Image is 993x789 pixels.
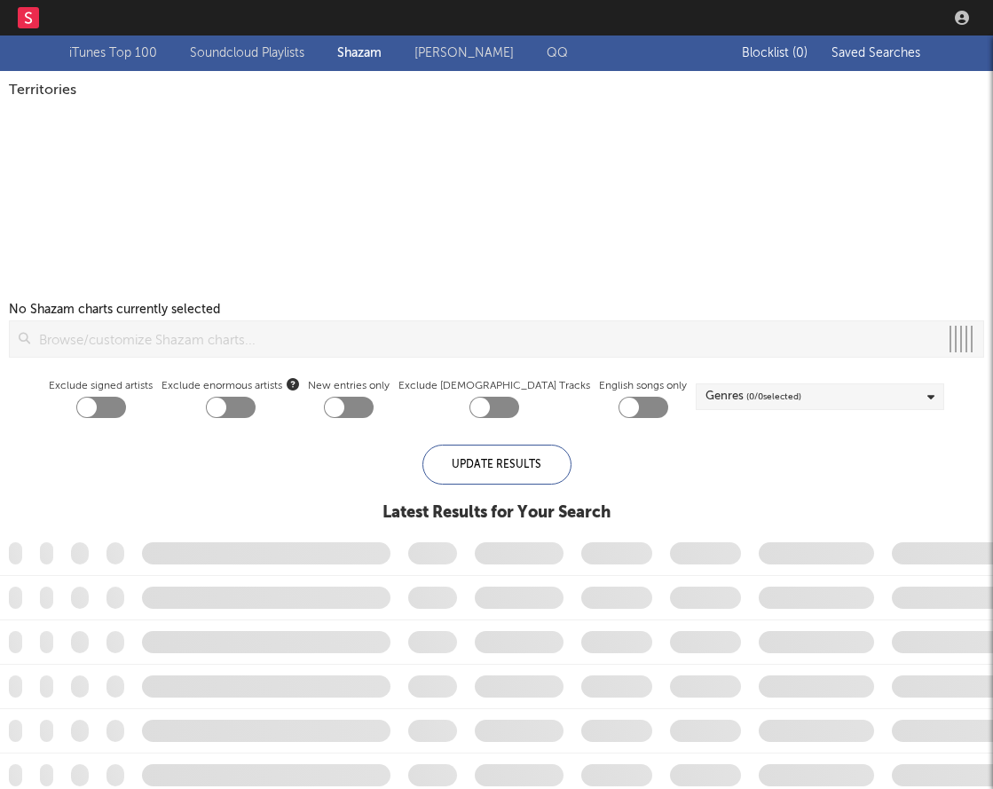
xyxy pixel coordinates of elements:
[9,80,984,101] div: Territories
[69,43,157,64] a: iTunes Top 100
[308,375,390,397] label: New entries only
[190,43,304,64] a: Soundcloud Playlists
[398,375,590,397] label: Exclude [DEMOGRAPHIC_DATA] Tracks
[792,47,808,59] span: ( 0 )
[826,46,924,60] button: Saved Searches
[162,375,299,397] span: Exclude enormous artists
[831,47,924,59] span: Saved Searches
[422,445,571,485] div: Update Results
[382,502,611,524] div: Latest Results for Your Search
[705,386,801,407] div: Genres
[9,299,220,320] div: No Shazam charts currently selected
[49,375,153,397] label: Exclude signed artists
[742,47,808,59] span: Blocklist
[30,321,939,357] input: Browse/customize Shazam charts...
[287,375,299,392] button: Exclude enormous artists
[599,375,687,397] label: English songs only
[414,43,514,64] a: [PERSON_NAME]
[547,43,568,64] a: QQ
[746,386,801,407] span: ( 0 / 0 selected)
